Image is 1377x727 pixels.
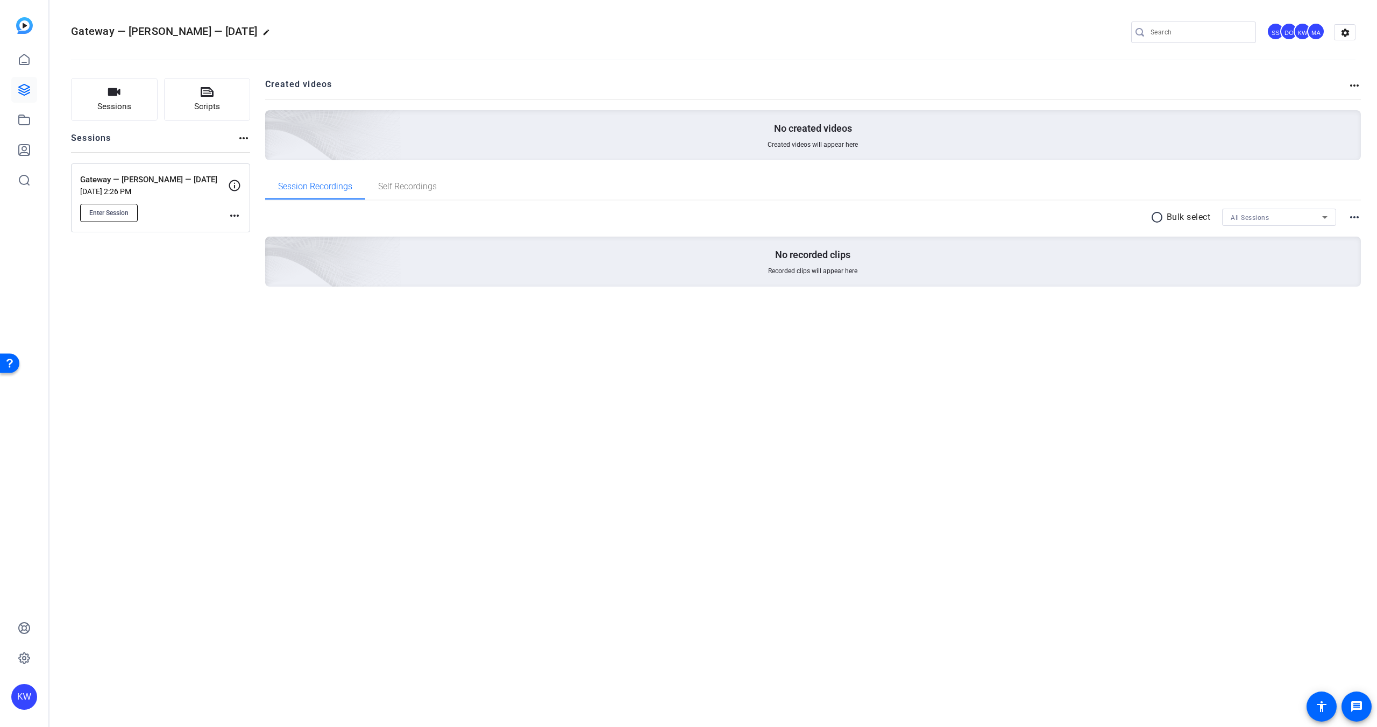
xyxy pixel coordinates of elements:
span: Scripts [194,101,220,113]
img: blue-gradient.svg [16,17,33,34]
span: All Sessions [1231,214,1269,222]
div: KW [1294,23,1311,40]
mat-icon: more_horiz [1348,211,1361,224]
p: Bulk select [1167,211,1211,224]
div: SS [1267,23,1284,40]
p: No created videos [774,122,852,135]
input: Search [1151,26,1247,39]
p: [DATE] 2:26 PM [80,187,228,196]
span: Created videos will appear here [768,140,858,149]
mat-icon: radio_button_unchecked [1151,211,1167,224]
p: No recorded clips [775,248,850,261]
span: Gateway — [PERSON_NAME] — [DATE] [71,25,257,38]
mat-icon: edit [262,28,275,41]
div: KW [11,684,37,710]
ngx-avatar: Kari Watts [1294,23,1312,41]
mat-icon: accessibility [1315,700,1328,713]
span: Session Recordings [278,182,352,191]
h2: Sessions [71,132,111,152]
button: Scripts [164,78,251,121]
mat-icon: more_horiz [237,132,250,145]
span: Recorded clips will appear here [768,267,857,275]
mat-icon: more_horiz [228,209,241,222]
ngx-avatar: Studio Support [1267,23,1286,41]
ngx-avatar: Maria Aroz [1307,23,1326,41]
h2: Created videos [265,78,1348,99]
span: Self Recordings [378,182,437,191]
mat-icon: more_horiz [1348,79,1361,92]
ngx-avatar: Daisy Orozco [1280,23,1299,41]
p: Gateway — [PERSON_NAME] — [DATE] [80,174,228,186]
button: Sessions [71,78,158,121]
mat-icon: message [1350,700,1363,713]
img: Creted videos background [145,4,401,237]
span: Sessions [97,101,131,113]
div: MA [1307,23,1325,40]
div: DO [1280,23,1298,40]
button: Enter Session [80,204,138,222]
mat-icon: settings [1335,25,1356,41]
img: embarkstudio-empty-session.png [145,130,401,364]
span: Enter Session [89,209,129,217]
